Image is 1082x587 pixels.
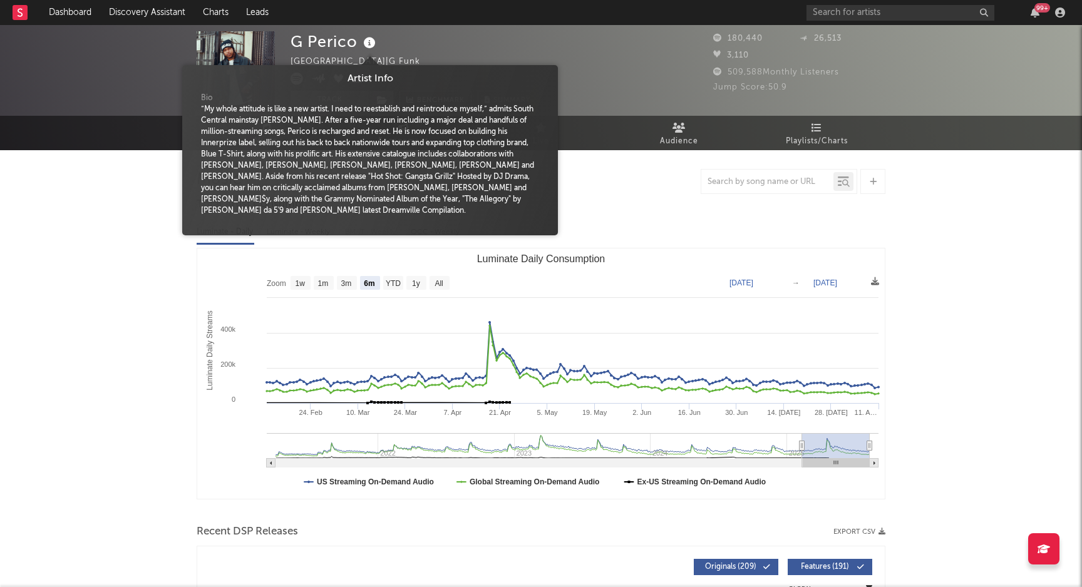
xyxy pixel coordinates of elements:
[713,68,839,76] span: 509,588 Monthly Listeners
[701,177,833,187] input: Search by song name or URL
[702,563,760,571] span: Originals ( 209 )
[489,409,511,416] text: 21. Apr
[220,325,235,333] text: 400k
[792,278,800,287] text: →
[713,83,787,91] span: Jump Score: 50.9
[197,248,885,499] svg: Luminate Daily Consumption
[800,34,842,43] span: 26,513
[833,528,885,536] button: Export CSV
[678,409,701,416] text: 16. Jun
[232,396,235,403] text: 0
[201,104,539,217] div: “My whole attitude is like a new artist. I need to reestablish and reintroduce myself,” admits So...
[815,409,848,416] text: 28. [DATE]
[205,310,214,390] text: Luminate Daily Streams
[296,279,306,288] text: 1w
[394,409,418,416] text: 24. Mar
[444,409,462,416] text: 7. Apr
[725,409,748,416] text: 30. Jun
[786,134,848,149] span: Playlists/Charts
[713,51,749,59] span: 3,110
[470,477,600,486] text: Global Streaming On-Demand Audio
[346,409,370,416] text: 10. Mar
[477,253,605,264] text: Luminate Daily Consumption
[220,360,235,368] text: 200k
[412,279,420,288] text: 1y
[788,559,872,575] button: Features(191)
[855,409,877,416] text: 11. A…
[197,524,298,539] span: Recent DSP Releases
[317,477,434,486] text: US Streaming On-Demand Audio
[813,278,837,287] text: [DATE]
[299,409,322,416] text: 24. Feb
[201,93,212,104] span: Bio
[291,31,379,52] div: G Perico
[694,559,778,575] button: Originals(209)
[637,477,766,486] text: Ex-US Streaming On-Demand Audio
[267,279,286,288] text: Zoom
[748,116,885,150] a: Playlists/Charts
[767,409,800,416] text: 14. [DATE]
[729,278,753,287] text: [DATE]
[435,279,443,288] text: All
[796,563,853,571] span: Features ( 191 )
[386,279,401,288] text: YTD
[582,409,607,416] text: 19. May
[632,409,651,416] text: 2. Jun
[291,54,435,69] div: [GEOGRAPHIC_DATA] | G Funk
[341,279,352,288] text: 3m
[364,279,374,288] text: 6m
[537,409,559,416] text: 5. May
[806,5,994,21] input: Search for artists
[660,134,698,149] span: Audience
[1034,3,1050,13] div: 99 +
[713,34,763,43] span: 180,440
[610,116,748,150] a: Audience
[1031,8,1039,18] button: 99+
[192,71,549,86] div: Artist Info
[318,279,329,288] text: 1m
